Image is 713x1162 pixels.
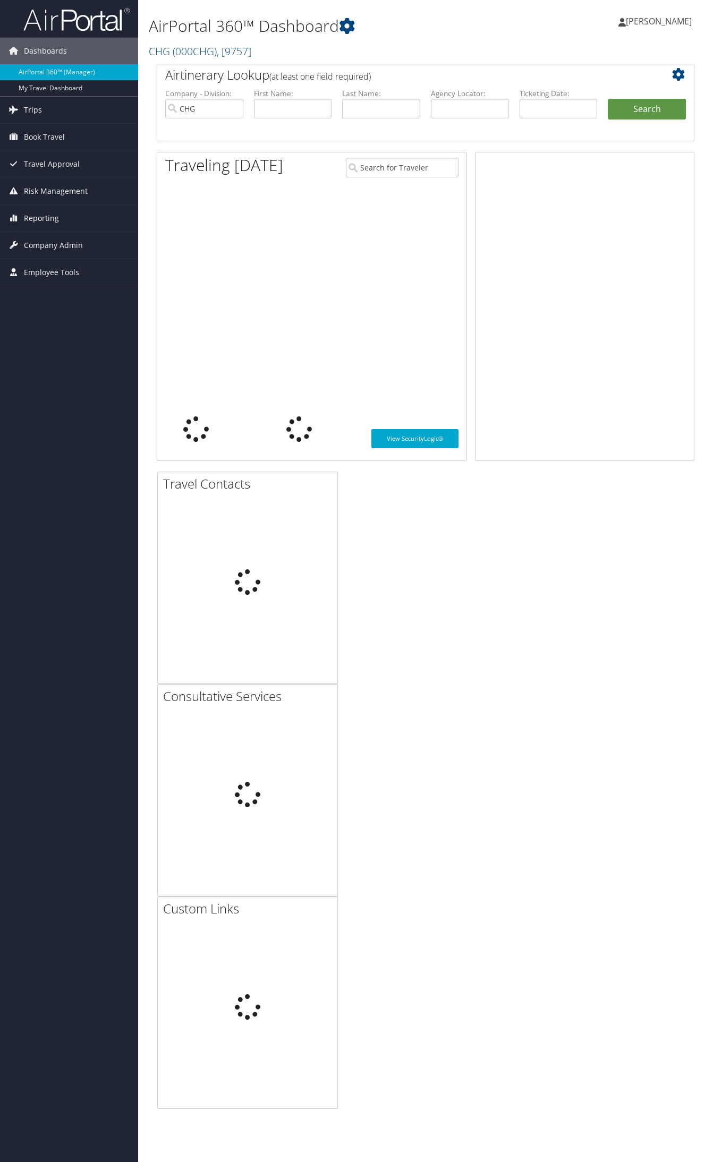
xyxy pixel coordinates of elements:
[163,475,337,493] h2: Travel Contacts
[23,7,130,32] img: airportal-logo.png
[217,44,251,58] span: , [ 9757 ]
[626,15,692,27] span: [PERSON_NAME]
[24,124,65,150] span: Book Travel
[608,99,686,120] button: Search
[269,71,371,82] span: (at least one field required)
[254,88,332,99] label: First Name:
[431,88,509,99] label: Agency Locator:
[346,158,459,177] input: Search for Traveler
[173,44,217,58] span: ( 000CHG )
[149,44,251,58] a: CHG
[24,178,88,204] span: Risk Management
[165,66,641,84] h2: Airtinerary Lookup
[24,38,67,64] span: Dashboards
[24,259,79,286] span: Employee Tools
[24,151,80,177] span: Travel Approval
[24,205,59,232] span: Reporting
[342,88,420,99] label: Last Name:
[24,97,42,123] span: Trips
[165,88,243,99] label: Company - Division:
[520,88,598,99] label: Ticketing Date:
[618,5,702,37] a: [PERSON_NAME]
[149,15,518,37] h1: AirPortal 360™ Dashboard
[24,232,83,259] span: Company Admin
[165,154,283,176] h1: Traveling [DATE]
[371,429,459,448] a: View SecurityLogic®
